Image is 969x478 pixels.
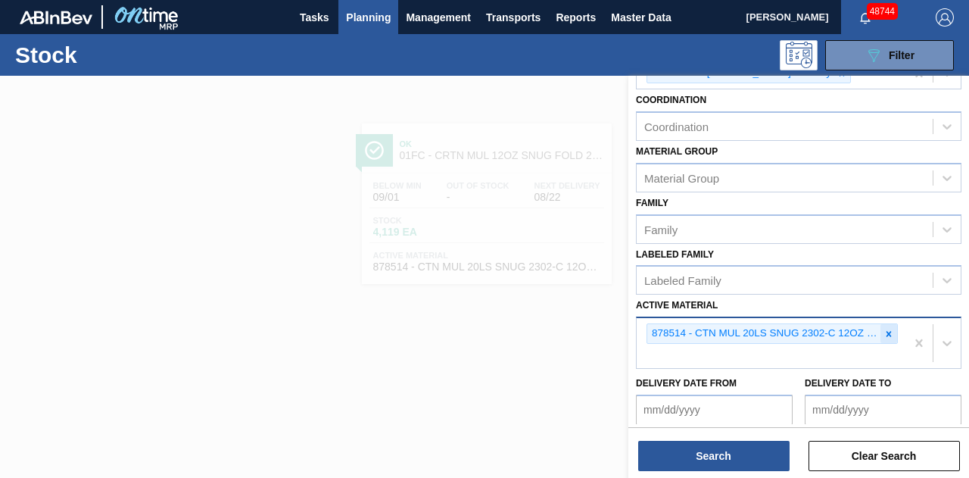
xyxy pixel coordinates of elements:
button: Filter [825,40,954,70]
div: Family [644,223,678,236]
div: Programming: no user selected [780,40,818,70]
span: Filter [889,49,914,61]
input: mm/dd/yyyy [636,395,793,425]
label: Material Group [636,146,718,157]
span: Planning [346,8,391,27]
div: Material Group [644,171,719,184]
span: Transports [486,8,541,27]
label: Labeled Family [636,249,714,260]
h1: Stock [15,46,224,64]
label: Active Material [636,300,718,311]
span: 48744 [867,3,898,20]
label: Delivery Date to [805,378,891,389]
input: mm/dd/yyyy [805,395,961,425]
span: Management [406,8,471,27]
label: Delivery Date from [636,378,737,389]
div: Labeled Family [644,274,721,287]
div: Coordination [644,120,709,133]
img: TNhmsLtSVTkK8tSr43FrP2fwEKptu5GPRR3wAAAABJRU5ErkJggg== [20,11,92,24]
span: Reports [556,8,596,27]
button: Notifications [841,7,890,28]
span: Tasks [298,8,331,27]
div: 878514 - CTN MUL 20LS SNUG 2302-C 12OZ FOLD 0723 [647,324,880,343]
label: Coordination [636,95,706,105]
span: Master Data [611,8,671,27]
label: Family [636,198,668,208]
img: Logout [936,8,954,27]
